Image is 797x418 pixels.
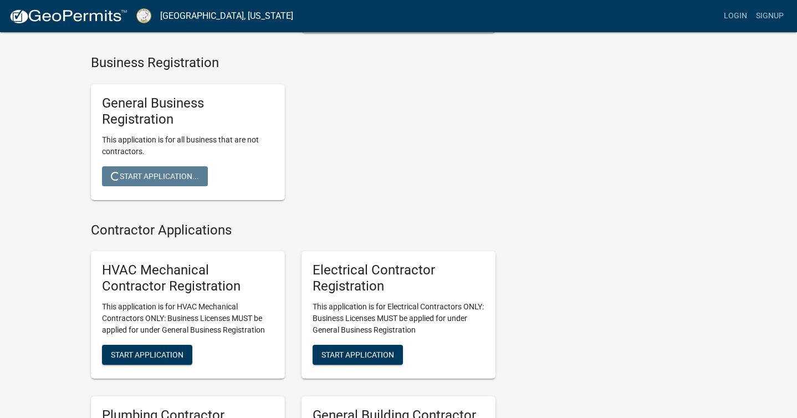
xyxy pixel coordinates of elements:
button: Start Application... [102,166,208,186]
p: This application is for all business that are not contractors. [102,134,274,157]
h4: Contractor Applications [91,222,495,238]
span: Start Application [111,350,183,359]
span: Start Application... [111,171,199,180]
p: This application is for HVAC Mechanical Contractors ONLY: Business Licenses MUST be applied for u... [102,301,274,336]
span: Start Application [321,350,394,359]
a: Login [719,6,752,27]
p: This application is for Electrical Contractors ONLY: Business Licenses MUST be applied for under ... [313,301,484,336]
button: Start Application [313,345,403,365]
img: Putnam County, Georgia [136,8,151,23]
button: Start Application [102,345,192,365]
a: [GEOGRAPHIC_DATA], [US_STATE] [160,7,293,26]
h4: Business Registration [91,55,495,71]
a: Signup [752,6,788,27]
h5: General Business Registration [102,95,274,128]
h5: Electrical Contractor Registration [313,262,484,294]
h5: HVAC Mechanical Contractor Registration [102,262,274,294]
